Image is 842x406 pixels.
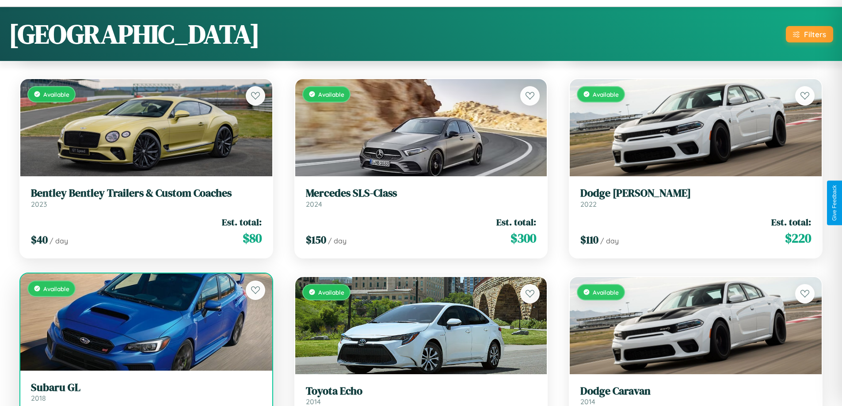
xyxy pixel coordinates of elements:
span: Est. total: [496,216,536,228]
h3: Subaru GL [31,381,262,394]
span: Available [318,91,344,98]
span: 2022 [580,200,597,209]
span: $ 300 [511,229,536,247]
span: Est. total: [771,216,811,228]
span: Available [593,288,619,296]
span: Est. total: [222,216,262,228]
a: Bentley Bentley Trailers & Custom Coaches2023 [31,187,262,209]
span: Available [318,288,344,296]
span: Available [593,91,619,98]
span: 2014 [580,397,595,406]
span: 2018 [31,394,46,402]
h3: Bentley Bentley Trailers & Custom Coaches [31,187,262,200]
div: Give Feedback [831,185,838,221]
span: $ 220 [785,229,811,247]
span: $ 110 [580,232,598,247]
a: Subaru GL2018 [31,381,262,403]
h3: Toyota Echo [306,385,537,398]
a: Mercedes SLS-Class2024 [306,187,537,209]
div: Filters [804,30,826,39]
span: $ 150 [306,232,326,247]
span: 2023 [31,200,47,209]
button: Filters [786,26,833,42]
h3: Dodge [PERSON_NAME] [580,187,811,200]
span: 2024 [306,200,322,209]
span: $ 40 [31,232,48,247]
span: Available [43,91,69,98]
span: 2014 [306,397,321,406]
a: Dodge [PERSON_NAME]2022 [580,187,811,209]
h1: [GEOGRAPHIC_DATA] [9,16,260,52]
span: / day [600,236,619,245]
span: / day [50,236,68,245]
span: $ 80 [243,229,262,247]
h3: Dodge Caravan [580,385,811,398]
h3: Mercedes SLS-Class [306,187,537,200]
span: / day [328,236,347,245]
span: Available [43,285,69,292]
